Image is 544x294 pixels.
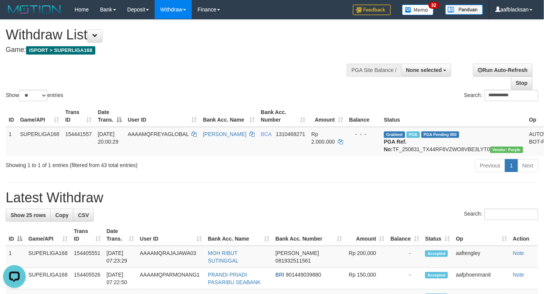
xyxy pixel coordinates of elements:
[50,209,73,222] a: Copy
[388,224,423,246] th: Balance: activate to sort column ascending
[98,131,119,145] span: [DATE] 20:00:29
[349,130,378,138] div: - - -
[25,268,71,289] td: SUPERLIGA168
[406,67,442,73] span: None selected
[17,127,62,156] td: SUPERLIGA168
[137,224,205,246] th: User ID: activate to sort column ascending
[345,224,387,246] th: Amount: activate to sort column ascending
[453,224,510,246] th: Op: activate to sort column ascending
[429,2,439,9] span: 32
[3,3,26,26] button: Open LiveChat chat widget
[6,224,25,246] th: ID: activate to sort column descending
[137,268,205,289] td: AAAAMQPARMONANG1
[137,246,205,268] td: AAAAMQRAJAJAWA03
[6,90,63,101] label: Show entries
[475,159,505,172] a: Previous
[272,224,345,246] th: Bank Acc. Number: activate to sort column ascending
[402,5,434,15] img: Button%20Memo.svg
[384,131,405,138] span: Grabbed
[401,64,452,77] button: None selected
[347,64,401,77] div: PGA Site Balance /
[388,246,423,268] td: -
[407,131,420,138] span: Marked by aafsoycanthlai
[518,159,538,172] a: Next
[505,159,518,172] a: 1
[425,272,448,278] span: Accepted
[381,127,526,156] td: TF_250831_TX44RF6VZWO8VBE3LYT0
[381,105,526,127] th: Status
[17,105,62,127] th: Game/API: activate to sort column ascending
[513,272,524,278] a: Note
[421,131,459,138] span: PGA Pending
[275,250,319,256] span: [PERSON_NAME]
[205,224,273,246] th: Bank Acc. Name: activate to sort column ascending
[275,272,284,278] span: BRI
[485,90,538,101] input: Search:
[55,212,68,218] span: Copy
[104,268,137,289] td: [DATE] 07:22:50
[11,212,46,218] span: Show 25 rows
[62,105,95,127] th: Trans ID: activate to sort column ascending
[345,268,387,289] td: Rp 150,000
[511,77,533,89] a: Stop
[485,209,538,220] input: Search:
[6,4,63,15] img: MOTION_logo.png
[425,250,448,257] span: Accepted
[346,105,381,127] th: Balance
[26,46,95,55] span: ISPORT > SUPERLIGA168
[308,105,346,127] th: Amount: activate to sort column ascending
[71,224,103,246] th: Trans ID: activate to sort column ascending
[128,131,189,137] span: AAAAMQFREYAGLOBAL
[78,212,89,218] span: CSV
[25,224,71,246] th: Game/API: activate to sort column ascending
[6,127,17,156] td: 1
[275,258,311,264] span: Copy 081932511561 to clipboard
[490,147,523,153] span: Vendor URL: https://trx4.1velocity.biz
[203,131,247,137] a: [PERSON_NAME]
[200,105,258,127] th: Bank Acc. Name: activate to sort column ascending
[104,246,137,268] td: [DATE] 07:23:29
[65,131,92,137] span: 154441557
[261,131,272,137] span: BCA
[353,5,391,15] img: Feedback.jpg
[95,105,125,127] th: Date Trans.: activate to sort column descending
[286,272,321,278] span: Copy 901449039880 to clipboard
[464,209,538,220] label: Search:
[464,90,538,101] label: Search:
[473,64,533,77] a: Run Auto-Refresh
[208,250,239,264] a: MOH RIBUT SUTINGGAL
[6,190,538,205] h1: Latest Withdraw
[6,158,221,169] div: Showing 1 to 1 of 1 entries (filtered from 43 total entries)
[445,5,483,15] img: panduan.png
[19,90,47,101] select: Showentries
[276,131,305,137] span: Copy 1310468271 to clipboard
[71,268,103,289] td: 154405526
[345,246,387,268] td: Rp 200,000
[453,268,510,289] td: aafphoenmanit
[6,105,17,127] th: ID
[6,27,355,42] h1: Withdraw List
[6,246,25,268] td: 1
[6,209,51,222] a: Show 25 rows
[125,105,200,127] th: User ID: activate to sort column ascending
[513,250,524,256] a: Note
[510,224,538,246] th: Action
[311,131,335,145] span: Rp 2.000.000
[208,272,261,285] a: PRANDI PRIADI PASARIBU SEABANK
[258,105,309,127] th: Bank Acc. Number: activate to sort column ascending
[73,209,94,222] a: CSV
[422,224,453,246] th: Status: activate to sort column ascending
[104,224,137,246] th: Date Trans.: activate to sort column ascending
[384,139,407,152] b: PGA Ref. No:
[388,268,423,289] td: -
[453,246,510,268] td: aaftengley
[71,246,103,268] td: 154405551
[25,246,71,268] td: SUPERLIGA168
[6,46,355,54] h4: Game:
